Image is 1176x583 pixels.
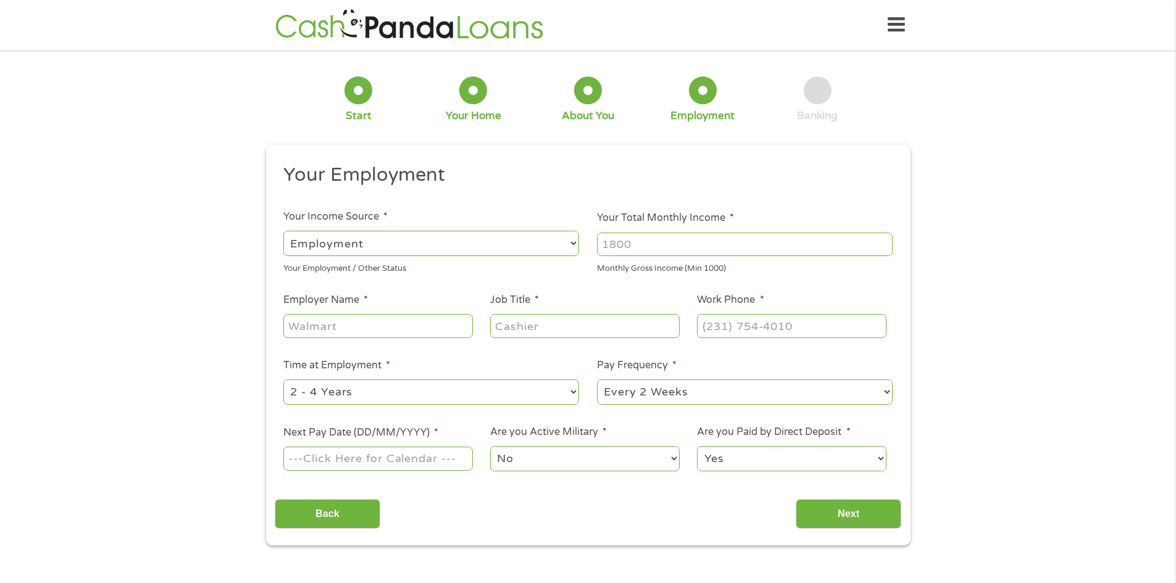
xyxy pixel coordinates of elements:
[597,359,677,372] label: Pay Frequency
[346,109,372,123] div: Start
[597,233,893,256] input: 1800
[597,212,734,225] label: Your Total Monthly Income
[283,163,883,188] h2: Your Employment
[275,499,380,529] input: Back
[562,109,614,123] div: About You
[490,426,607,439] label: Are you Active Military
[797,109,838,123] div: Banking
[697,426,850,439] label: Are you Paid by Direct Deposit
[446,109,501,123] div: Your Home
[697,314,886,337] input: (231) 754-4010
[272,7,547,43] img: GetLoanNow Logo
[283,210,388,223] label: Your Income Source
[283,258,579,275] div: Your Employment / Other Status
[597,258,893,275] div: Monthly Gross Income (Min 1000)
[283,314,472,337] input: Walmart
[697,294,764,307] label: Work Phone
[796,499,901,529] input: Next
[283,447,472,470] input: ---Click Here for Calendar ---
[283,294,368,307] label: Employer Name
[670,109,735,123] div: Employment
[490,294,539,307] label: Job Title
[490,314,679,337] input: Cashier
[283,426,438,439] label: Next Pay Date (DD/MM/YYYY)
[283,359,390,372] label: Time at Employment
